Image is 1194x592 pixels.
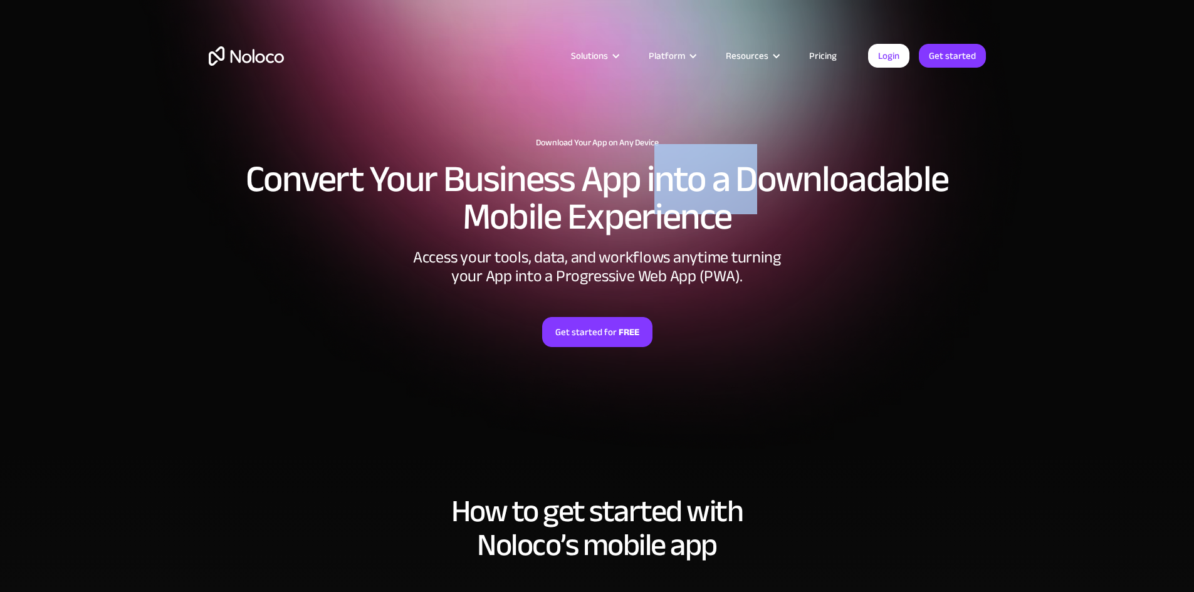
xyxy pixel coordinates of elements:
[619,324,639,340] strong: FREE
[919,44,986,68] a: Get started
[571,48,608,64] div: Solutions
[649,48,685,64] div: Platform
[209,160,986,236] h2: Convert Your Business App into a Downloadable Mobile Experience
[633,48,710,64] div: Platform
[555,48,633,64] div: Solutions
[710,48,793,64] div: Resources
[868,44,909,68] a: Login
[793,48,852,64] a: Pricing
[209,46,284,66] a: home
[209,138,986,148] h1: Download Your App on Any Device
[542,317,652,347] a: Get started forFREE
[726,48,768,64] div: Resources
[209,494,986,562] h2: How to get started with Noloco’s mobile app
[409,248,785,286] div: Access your tools, data, and workflows anytime turning your App into a Progressive Web App (PWA).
